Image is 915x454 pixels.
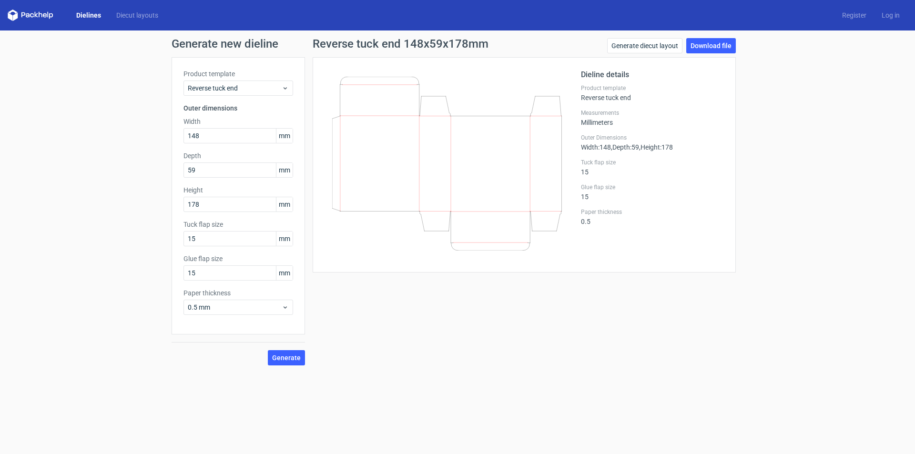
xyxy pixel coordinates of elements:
span: 0.5 mm [188,303,282,312]
a: Dielines [69,10,109,20]
label: Paper thickness [581,208,724,216]
h1: Reverse tuck end 148x59x178mm [313,38,488,50]
span: Generate [272,354,301,361]
label: Paper thickness [183,288,293,298]
label: Tuck flap size [581,159,724,166]
label: Tuck flap size [183,220,293,229]
label: Product template [183,69,293,79]
a: Register [834,10,874,20]
span: mm [276,129,293,143]
span: Width : 148 [581,143,611,151]
label: Height [183,185,293,195]
div: 0.5 [581,208,724,225]
a: Download file [686,38,736,53]
label: Glue flap size [183,254,293,263]
div: 15 [581,183,724,201]
a: Diecut layouts [109,10,166,20]
div: Reverse tuck end [581,84,724,101]
span: mm [276,163,293,177]
span: , Depth : 59 [611,143,639,151]
label: Product template [581,84,724,92]
h2: Dieline details [581,69,724,81]
div: Millimeters [581,109,724,126]
label: Glue flap size [581,183,724,191]
label: Depth [183,151,293,161]
label: Width [183,117,293,126]
a: Log in [874,10,907,20]
label: Outer Dimensions [581,134,724,141]
button: Generate [268,350,305,365]
label: Measurements [581,109,724,117]
span: mm [276,197,293,212]
span: Reverse tuck end [188,83,282,93]
h1: Generate new dieline [172,38,743,50]
span: mm [276,232,293,246]
span: mm [276,266,293,280]
span: , Height : 178 [639,143,673,151]
h3: Outer dimensions [183,103,293,113]
div: 15 [581,159,724,176]
a: Generate diecut layout [607,38,682,53]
